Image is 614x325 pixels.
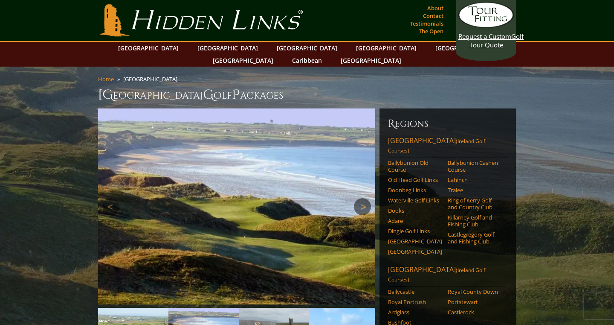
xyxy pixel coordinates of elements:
[448,288,502,295] a: Royal County Down
[114,42,183,54] a: [GEOGRAPHIC_DATA]
[448,197,502,211] a: Ring of Kerry Golf and Country Club
[288,54,326,67] a: Caribbean
[448,309,502,316] a: Castlerock
[209,54,278,67] a: [GEOGRAPHIC_DATA]
[448,231,502,245] a: Castlegregory Golf and Fishing Club
[388,117,507,131] h6: Regions
[388,299,442,305] a: Royal Portrush
[123,75,181,83] li: [GEOGRAPHIC_DATA]
[421,10,446,22] a: Contact
[272,42,342,54] a: [GEOGRAPHIC_DATA]
[431,42,500,54] a: [GEOGRAPHIC_DATA]
[417,25,446,37] a: The Open
[408,18,446,29] a: Testimonials
[232,86,240,103] span: P
[193,42,262,54] a: [GEOGRAPHIC_DATA]
[388,228,442,234] a: Dingle Golf Links
[203,86,214,103] span: G
[458,32,511,41] span: Request a Custom
[388,136,507,157] a: [GEOGRAPHIC_DATA](Ireland Golf Courses)
[448,176,502,183] a: Lahinch
[448,214,502,228] a: Killarney Golf and Fishing Club
[388,176,442,183] a: Old Head Golf Links
[388,288,442,295] a: Ballycastle
[388,265,507,286] a: [GEOGRAPHIC_DATA](Ireland Golf Courses)
[388,217,442,224] a: Adare
[388,238,442,245] a: [GEOGRAPHIC_DATA]
[98,86,516,103] h1: [GEOGRAPHIC_DATA] olf ackages
[448,159,502,173] a: Ballybunion Cashen Course
[388,248,442,255] a: [GEOGRAPHIC_DATA]
[388,187,442,193] a: Doonbeg Links
[388,309,442,316] a: Ardglass
[336,54,405,67] a: [GEOGRAPHIC_DATA]
[102,198,119,215] a: Previous
[448,187,502,193] a: Tralee
[98,75,114,83] a: Home
[448,299,502,305] a: Portstewart
[458,2,514,49] a: Request a CustomGolf Tour Quote
[425,2,446,14] a: About
[352,42,421,54] a: [GEOGRAPHIC_DATA]
[388,207,442,214] a: Dooks
[388,197,442,204] a: Waterville Golf Links
[354,198,371,215] a: Next
[388,159,442,173] a: Ballybunion Old Course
